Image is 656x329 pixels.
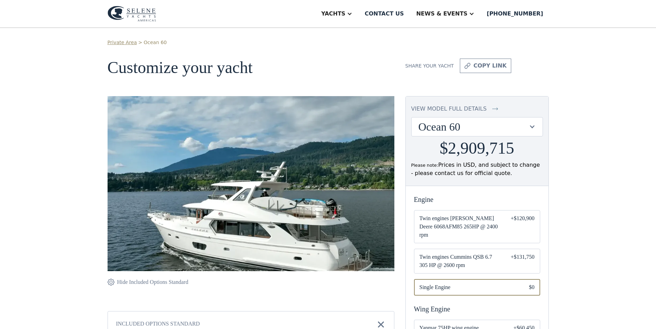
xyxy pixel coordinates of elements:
[420,253,500,269] span: Twin engines Cummins QSB 6.7 305 HP @ 2600 rpm
[144,39,167,46] a: Ocean 60
[321,10,345,18] div: Yachts
[440,139,514,157] h2: $2,909,715
[138,39,142,46] div: >
[460,59,511,73] a: copy link
[412,117,543,136] div: Ocean 60
[416,10,467,18] div: News & EVENTS
[117,278,189,286] div: Hide Included Options Standard
[420,214,500,239] span: Twin engines [PERSON_NAME] Deere 6068AFM85 265HP @ 2400 rpm
[108,278,189,286] a: Hide Included Options Standard
[418,120,529,133] div: Ocean 60
[511,253,534,269] div: +$131,750
[365,10,404,18] div: Contact us
[411,105,487,113] div: view model full details
[108,39,137,46] a: Private Area
[108,6,156,22] img: logo
[405,62,454,70] div: Share your yacht
[108,59,394,77] h1: Customize your yacht
[411,105,543,113] a: view model full details
[529,283,535,291] div: $0
[414,304,540,314] div: Wing Engine
[411,161,543,177] div: Prices in USD, and subject to change - please contact us for official quote.
[492,105,498,113] img: icon
[464,62,471,70] img: icon
[487,10,543,18] div: [PHONE_NUMBER]
[108,278,114,286] img: icon
[473,62,506,70] div: copy link
[414,194,540,205] div: Engine
[411,163,438,168] span: Please note:
[511,214,534,239] div: +$120,900
[420,283,518,291] span: Single Engine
